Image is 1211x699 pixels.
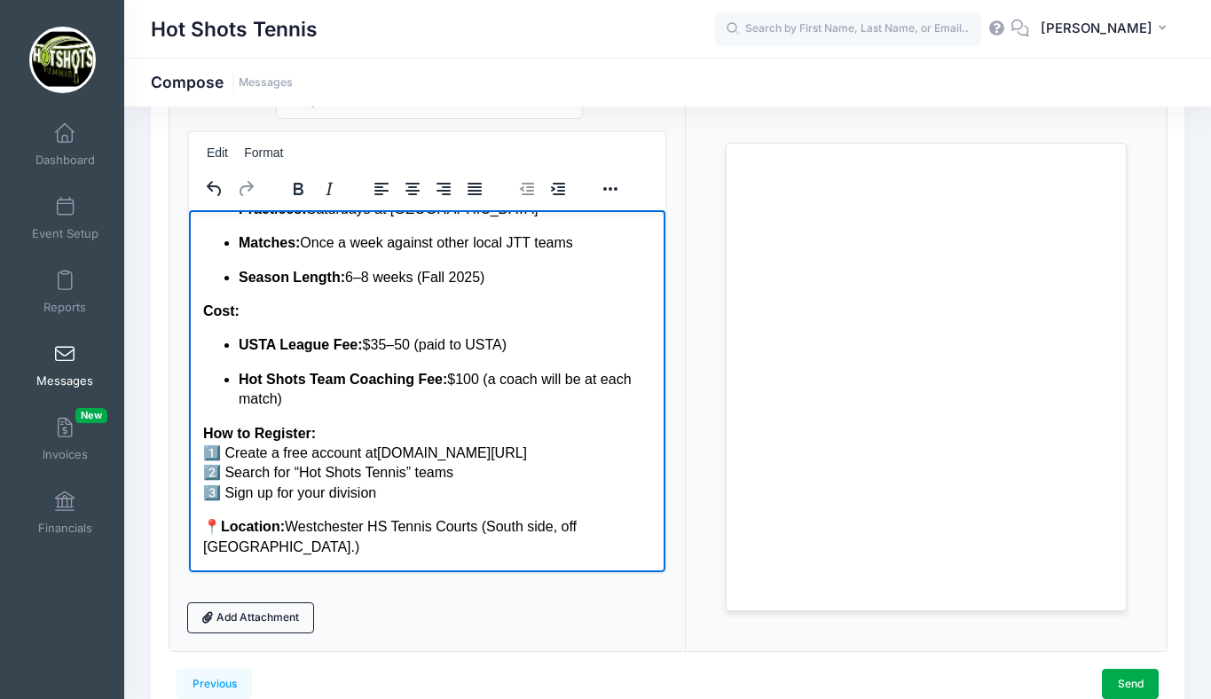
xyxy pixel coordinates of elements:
[207,145,228,160] span: Edit
[429,177,459,201] button: Align right
[38,521,92,536] span: Financials
[595,177,625,201] button: Reveal or hide additional toolbar items
[512,177,542,201] button: Decrease indent
[14,93,51,108] strong: Cost:
[50,23,463,43] p: Once a week against other local JTT teams
[1102,669,1159,699] a: Send
[75,408,107,423] span: New
[272,171,356,206] div: formatting
[23,334,107,397] a: Messages
[32,226,98,241] span: Event Setup
[14,307,463,347] p: 📍 Westchester HS Tennis Courts (South side, off [GEOGRAPHIC_DATA].)
[200,177,230,201] button: Undo
[23,261,107,323] a: Reports
[14,214,463,294] p: 1️⃣ Create a free account at 2️⃣ Search for “Hot Shots Tennis” teams 3️⃣ Sign up for your division
[397,177,428,201] button: Align center
[50,59,156,75] strong: Season Length:
[35,153,95,168] span: Dashboard
[50,161,258,177] strong: Hot Shots Team Coaching Fee:
[50,58,463,77] p: 6–8 weeks (Fall 2025)
[356,171,501,206] div: alignment
[314,177,344,201] button: Italic
[50,25,111,40] strong: Matches:
[543,177,573,201] button: Increase indent
[14,361,463,401] p: 📧 Questions? Email: 🌐 Learn more:
[460,177,490,201] button: Justify
[50,125,463,145] p: $35–50 (paid to USTA)
[43,447,88,462] span: Invoices
[1041,19,1152,38] span: [PERSON_NAME]
[501,171,585,206] div: indentation
[187,602,315,632] a: Add Attachment
[36,373,93,389] span: Messages
[177,669,252,699] a: Previous
[29,27,96,93] img: Hot Shots Tennis
[283,177,313,201] button: Bold
[151,73,293,91] h1: Compose
[14,216,127,231] strong: How to Register:
[50,160,463,200] p: $100 (a coach will be at each match)
[23,114,107,176] a: Dashboard
[244,145,283,160] span: Format
[151,9,318,50] h1: Hot Shots Tennis
[366,177,397,201] button: Align left
[43,300,86,315] span: Reports
[189,171,272,206] div: history
[715,12,981,47] input: Search by First Name, Last Name, or Email...
[231,177,261,201] button: Redo
[23,187,107,249] a: Event Setup
[189,210,666,572] iframe: Rich Text Area
[23,482,107,544] a: Financials
[239,76,293,90] a: Messages
[188,235,338,250] a: [DOMAIN_NAME][URL]
[32,309,96,324] strong: Location:
[50,127,174,142] strong: USTA League Fee:
[23,408,107,470] a: InvoicesNew
[1029,9,1184,50] button: [PERSON_NAME]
